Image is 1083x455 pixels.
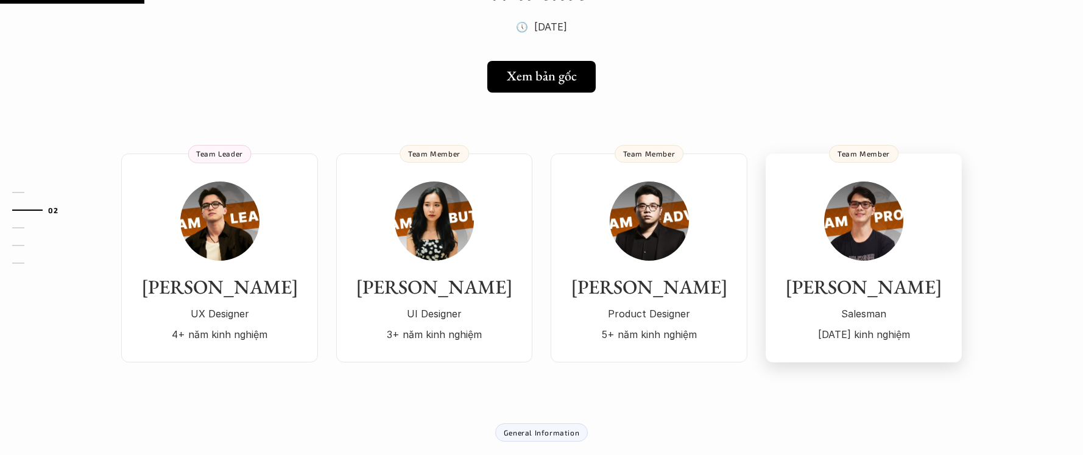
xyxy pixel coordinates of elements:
a: [PERSON_NAME]Product Designer5+ năm kinh nghiệmTeam Member [551,153,747,362]
a: Xem bản gốc [487,61,596,93]
p: Product Designer [563,305,735,323]
h3: [PERSON_NAME] [133,275,306,298]
p: Team Member [408,149,460,158]
a: 02 [12,203,70,217]
p: UX Designer [133,305,306,323]
p: General Information [504,428,579,437]
h3: [PERSON_NAME] [563,275,735,298]
p: 4+ năm kinh nghiệm [133,325,306,344]
p: Team Leader [196,149,243,158]
a: [PERSON_NAME]UI Designer3+ năm kinh nghiệmTeam Member [336,153,532,362]
p: Salesman [778,305,950,323]
h3: [PERSON_NAME] [778,275,950,298]
p: UI Designer [348,305,520,323]
p: [DATE] kinh nghiệm [778,325,950,344]
p: 🕔 [DATE] [516,18,567,36]
p: 3+ năm kinh nghiệm [348,325,520,344]
p: Team Member [838,149,890,158]
h5: Xem bản gốc [507,68,577,84]
p: Team Member [623,149,676,158]
a: [PERSON_NAME]UX Designer4+ năm kinh nghiệmTeam Leader [121,153,318,362]
strong: 02 [48,205,58,214]
h3: [PERSON_NAME] [348,275,520,298]
a: [PERSON_NAME]Salesman[DATE] kinh nghiệmTeam Member [766,153,962,362]
p: 5+ năm kinh nghiệm [563,325,735,344]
